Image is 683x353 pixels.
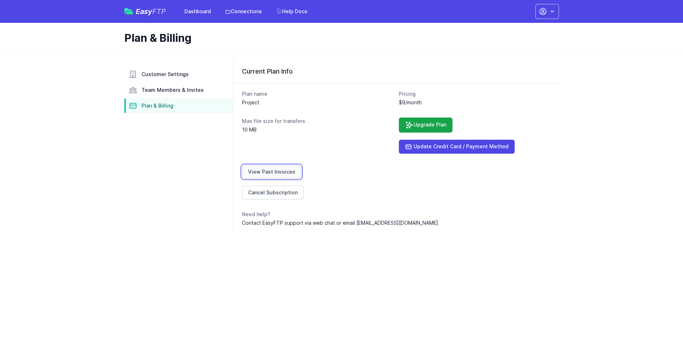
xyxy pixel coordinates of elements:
[242,165,301,179] a: View Past Invoices
[152,7,166,16] span: FTP
[242,90,394,98] dt: Plan name
[124,31,553,44] h1: Plan & Billing
[399,140,515,154] a: Update Credit Card / Payment Method
[142,71,189,78] span: Customer Settings
[124,8,166,15] a: EasyFTP
[180,5,215,18] a: Dashboard
[142,86,204,94] span: Team Members & Invites
[221,5,266,18] a: Connections
[124,8,133,15] img: easyftp_logo.png
[242,211,550,218] dt: Need help?
[399,99,550,106] dd: $9/month
[242,186,304,199] a: Cancel Subscription
[242,126,394,133] dd: 10 MB
[124,99,233,113] a: Plan & Billing
[242,67,550,76] h3: Current Plan Info
[399,90,550,98] dt: Pricing
[242,219,550,227] dd: Contact EasyFTP support via web chat or email [EMAIL_ADDRESS][DOMAIN_NAME]
[272,5,312,18] a: Help Docs
[242,99,394,106] dd: Project
[242,118,394,125] dt: Max file size for transfers
[124,67,233,81] a: Customer Settings
[124,83,233,97] a: Team Members & Invites
[399,118,452,133] a: Upgrade Plan
[136,8,166,15] span: Easy
[142,102,173,109] span: Plan & Billing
